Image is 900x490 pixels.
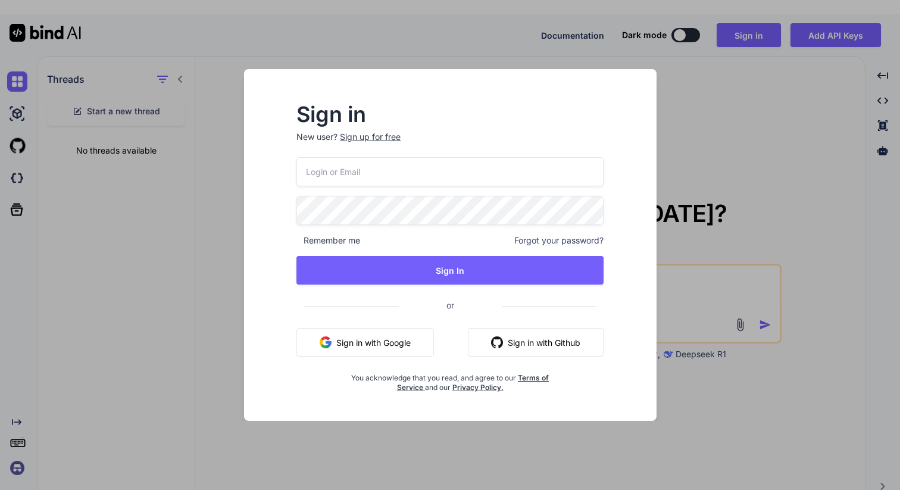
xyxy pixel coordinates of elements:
[452,383,504,392] a: Privacy Policy.
[340,131,401,143] div: Sign up for free
[491,336,503,348] img: github
[296,131,604,157] p: New user?
[514,235,604,246] span: Forgot your password?
[320,336,332,348] img: google
[296,256,604,285] button: Sign In
[296,105,604,124] h2: Sign in
[399,291,502,320] span: or
[397,373,549,392] a: Terms of Service
[296,328,434,357] button: Sign in with Google
[348,366,552,392] div: You acknowledge that you read, and agree to our and our
[296,235,360,246] span: Remember me
[296,157,604,186] input: Login or Email
[468,328,604,357] button: Sign in with Github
